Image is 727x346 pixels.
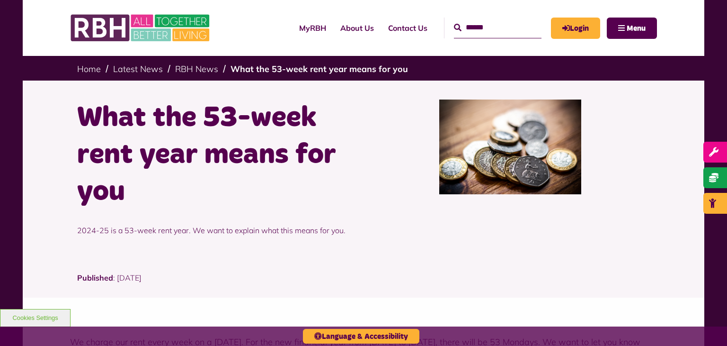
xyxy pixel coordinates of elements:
[77,210,356,250] p: 2024-25 is a 53-week rent year. We want to explain what this means for you.
[381,15,434,41] a: Contact Us
[439,100,581,194] img: Money 2
[70,9,212,46] img: RBH
[77,64,101,74] a: Home
[77,272,650,298] p: : [DATE]
[231,64,408,74] a: What the 53-week rent year means for you
[77,100,356,210] h1: What the 53-week rent year means for you
[292,15,333,41] a: MyRBH
[551,18,600,39] a: MyRBH
[113,64,163,74] a: Latest News
[607,18,657,39] button: Navigation
[303,329,419,344] button: Language & Accessibility
[77,273,113,282] strong: Published
[333,15,381,41] a: About Us
[627,25,646,32] span: Menu
[175,64,218,74] a: RBH News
